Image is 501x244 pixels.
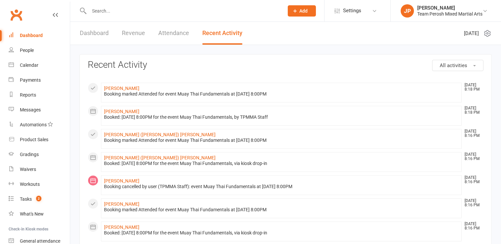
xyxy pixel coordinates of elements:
[20,211,44,217] div: What's New
[20,182,40,187] div: Workouts
[104,155,216,160] a: [PERSON_NAME] ([PERSON_NAME]) [PERSON_NAME]
[9,58,70,73] a: Calendar
[104,109,139,114] a: [PERSON_NAME]
[104,132,216,137] a: [PERSON_NAME] ([PERSON_NAME]) [PERSON_NAME]
[9,162,70,177] a: Waivers
[104,230,459,236] div: Booked: [DATE] 8:00PM for the event Muay Thai Fundamentals, via kiosk drop-in
[343,3,361,18] span: Settings
[202,22,242,45] a: Recent Activity
[461,83,483,92] time: [DATE] 8:18 PM
[401,4,414,18] div: JP
[417,5,482,11] div: [PERSON_NAME]
[461,176,483,184] time: [DATE] 8:16 PM
[122,22,145,45] a: Revenue
[461,106,483,115] time: [DATE] 8:18 PM
[20,62,38,68] div: Calendar
[461,129,483,138] time: [DATE] 8:16 PM
[464,29,479,37] span: [DATE]
[88,60,483,70] h3: Recent Activity
[9,73,70,88] a: Payments
[104,207,459,213] div: Booking marked Attended for event Muay Thai Fundamentals at [DATE] 8:00PM
[9,132,70,147] a: Product Sales
[20,152,39,157] div: Gradings
[104,138,459,143] div: Booking marked Attended for event Muay Thai Fundamentals at [DATE] 8:00PM
[440,62,467,68] span: All activities
[20,167,36,172] div: Waivers
[417,11,482,17] div: Team Perosh Mixed Martial Arts
[104,91,459,97] div: Booking marked Attended for event Muay Thai Fundamentals at [DATE] 8:00PM
[20,92,36,98] div: Reports
[9,177,70,192] a: Workouts
[9,117,70,132] a: Automations
[104,86,139,91] a: [PERSON_NAME]
[104,224,139,230] a: [PERSON_NAME]
[461,222,483,230] time: [DATE] 8:16 PM
[9,192,70,207] a: Tasks 2
[36,196,41,201] span: 2
[20,122,47,127] div: Automations
[20,107,41,112] div: Messages
[9,43,70,58] a: People
[8,7,25,23] a: Clubworx
[20,196,32,202] div: Tasks
[158,22,189,45] a: Attendance
[20,33,43,38] div: Dashboard
[20,48,34,53] div: People
[432,60,483,71] button: All activities
[104,184,459,189] div: Booking cancelled by user (TPMMA Staff): event Muay Thai Fundamentals at [DATE] 8:00PM
[104,114,459,120] div: Booked: [DATE] 8:00PM for the event Muay Thai Fundamentals, by TPMMA Staff
[9,207,70,222] a: What's New
[9,88,70,102] a: Reports
[104,201,139,207] a: [PERSON_NAME]
[9,28,70,43] a: Dashboard
[288,5,316,17] button: Add
[104,178,139,183] a: [PERSON_NAME]
[299,8,308,14] span: Add
[87,6,279,16] input: Search...
[104,161,459,166] div: Booked: [DATE] 8:00PM for the event Muay Thai Fundamentals, via kiosk drop-in
[20,77,41,83] div: Payments
[20,238,60,244] div: General attendance
[80,22,109,45] a: Dashboard
[9,102,70,117] a: Messages
[461,199,483,207] time: [DATE] 8:16 PM
[20,137,48,142] div: Product Sales
[461,152,483,161] time: [DATE] 8:16 PM
[9,147,70,162] a: Gradings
